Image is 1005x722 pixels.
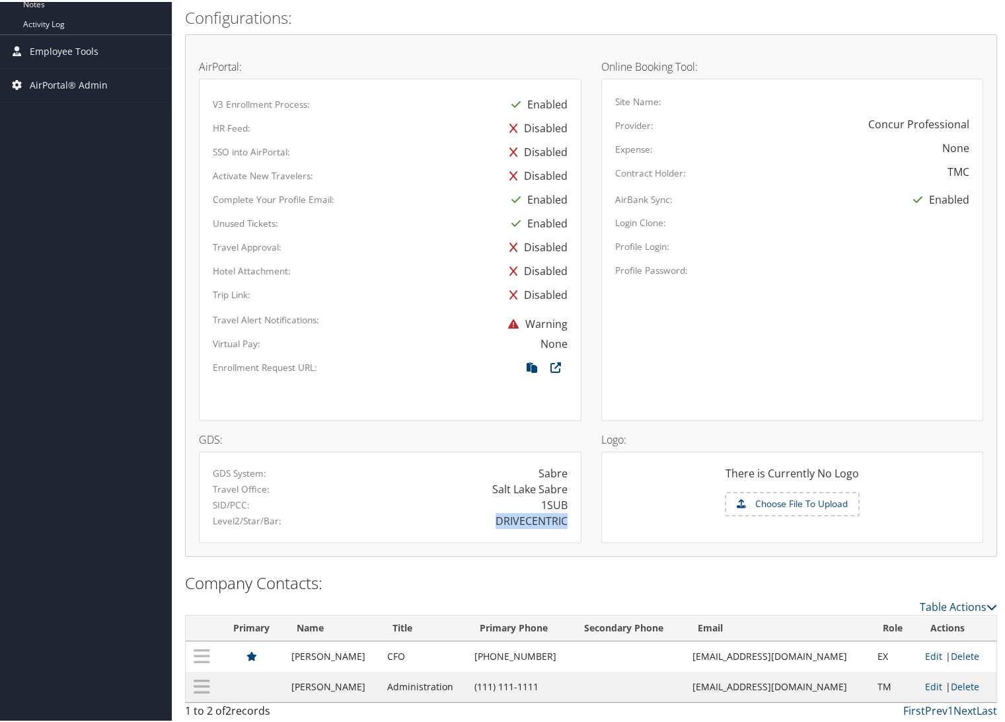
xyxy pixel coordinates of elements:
label: Provider: [615,117,653,130]
div: Enabled [505,210,568,233]
h4: AirPortal: [199,60,581,70]
td: EX [871,639,919,670]
span: Employee Tools [30,33,98,66]
div: Enabled [907,186,969,210]
a: 1 [948,702,953,716]
label: Travel Alert Notifications: [213,311,319,325]
label: Expense: [615,141,653,154]
th: Name [285,614,381,639]
a: Delete [951,678,979,691]
h4: Logo: [601,432,984,443]
td: [PHONE_NUMBER] [468,639,572,670]
td: | [918,639,996,670]
a: First [903,702,925,716]
div: Salt Lake Sabre [492,479,568,495]
a: Table Actions [920,598,997,612]
div: Disabled [503,138,568,162]
label: V3 Enrollment Process: [213,96,310,109]
span: Warning [502,315,568,329]
th: Secondary Phone [572,614,686,639]
td: (111) 111-1111 [468,670,572,700]
td: | [918,670,996,700]
div: Concur Professional [868,114,969,130]
label: Profile Login: [615,238,669,251]
div: 1SUB [541,495,568,511]
a: Delete [951,648,979,661]
label: SSO into AirPortal: [213,143,290,157]
td: [PERSON_NAME] [285,639,381,670]
label: Activate New Travelers: [213,167,313,180]
h4: GDS: [199,432,581,443]
th: Primary [219,614,285,639]
div: Disabled [503,162,568,186]
label: Enrollment Request URL: [213,359,317,372]
td: CFO [381,639,468,670]
label: GDS System: [213,465,266,478]
label: AirBank Sync: [615,191,673,204]
div: DRIVECENTRIC [496,511,568,527]
label: Choose File To Upload [726,491,858,514]
th: Actions [918,614,996,639]
th: Role [871,614,919,639]
div: Enabled [505,186,568,210]
h2: Company Contacts: [185,570,997,592]
label: HR Feed: [213,120,250,133]
th: Title [381,614,468,639]
label: Travel Approval: [213,239,281,252]
div: None [942,138,969,154]
label: Level2/Star/Bar: [213,512,281,526]
th: Primary Phone [468,614,572,639]
label: SID/PCC: [213,497,250,510]
label: Complete Your Profile Email: [213,191,334,204]
div: There is Currently No Logo [615,463,970,490]
div: Sabre [539,463,568,479]
label: Contract Holder: [615,165,686,178]
h2: Configurations: [185,5,997,27]
div: TMC [948,162,969,178]
a: Last [977,702,997,716]
div: Disabled [503,281,568,305]
a: Edit [925,678,942,691]
div: None [540,334,568,350]
td: [EMAIL_ADDRESS][DOMAIN_NAME] [686,639,871,670]
td: [EMAIL_ADDRESS][DOMAIN_NAME] [686,670,871,700]
a: Edit [925,648,942,661]
td: Administration [381,670,468,700]
label: Virtual Pay: [213,335,260,348]
label: Travel Office: [213,481,270,494]
div: Disabled [503,233,568,257]
a: Next [953,702,977,716]
div: Disabled [503,257,568,281]
span: AirPortal® Admin [30,67,108,100]
h4: Online Booking Tool: [601,60,984,70]
label: Trip Link: [213,286,250,300]
label: Profile Password: [615,262,688,275]
label: Login Clone: [615,214,666,227]
div: Enabled [505,91,568,114]
th: Email [686,614,871,639]
a: Prev [925,702,948,716]
span: 2 [225,702,231,716]
label: Unused Tickets: [213,215,278,228]
td: [PERSON_NAME] [285,670,381,700]
label: Hotel Attachment: [213,262,291,276]
label: Site Name: [615,93,661,106]
div: Disabled [503,114,568,138]
td: TM [871,670,919,700]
